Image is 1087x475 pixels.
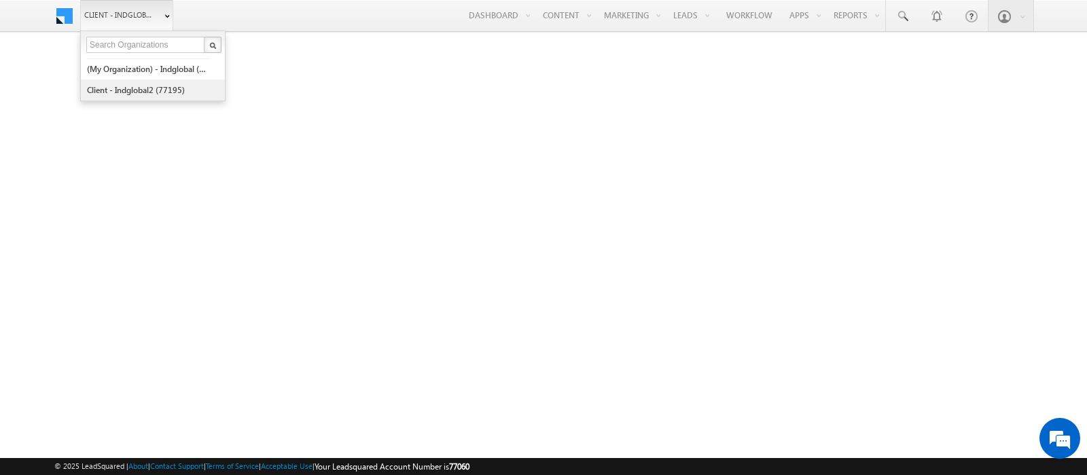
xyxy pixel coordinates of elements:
[128,461,148,470] a: About
[185,372,247,390] em: Start Chat
[206,461,259,470] a: Terms of Service
[150,461,204,470] a: Contact Support
[315,461,469,472] span: Your Leadsquared Account Number is
[449,461,469,472] span: 77060
[86,37,206,53] input: Search Organizations
[23,71,57,89] img: d_60004797649_company_0_60004797649
[18,126,248,360] textarea: Type your message and hit 'Enter'
[86,58,211,80] a: (My Organization) - indglobal (48060)
[86,80,211,101] a: Client - indglobal2 (77195)
[71,71,228,89] div: Chat with us now
[54,460,469,473] span: © 2025 LeadSquared | | | | |
[223,7,255,39] div: Minimize live chat window
[261,461,313,470] a: Acceptable Use
[84,8,156,22] span: Client - indglobal1 (77060)
[209,42,216,49] img: Search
